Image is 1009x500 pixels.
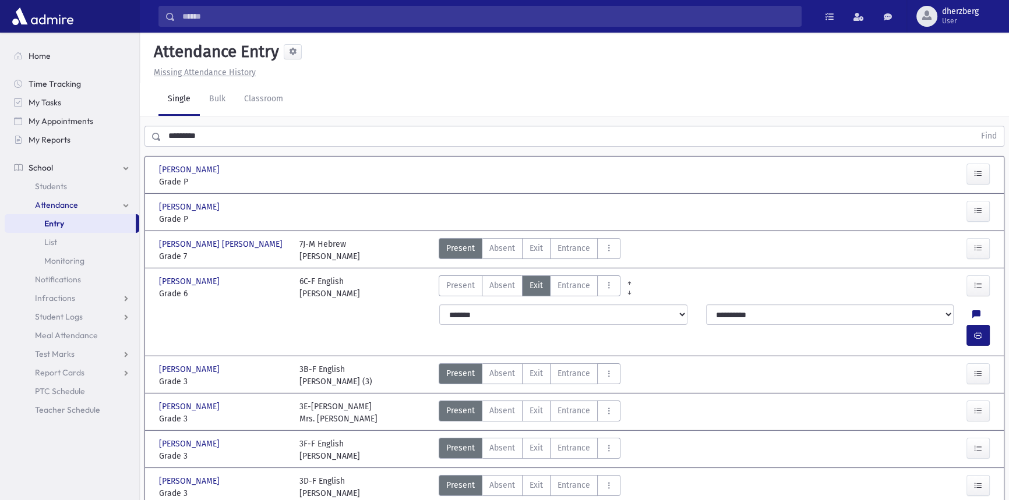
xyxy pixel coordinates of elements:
span: School [29,162,53,173]
span: Present [446,367,475,380]
span: [PERSON_NAME] [159,275,222,288]
a: List [5,233,139,251]
a: Test Marks [5,345,139,363]
img: AdmirePro [9,5,76,28]
a: My Tasks [5,93,139,112]
span: Absent [489,479,515,491]
a: Missing Attendance History [149,68,256,77]
span: User [942,16,979,26]
span: Exit [530,367,543,380]
span: Entrance [558,242,590,254]
span: Home [29,51,51,61]
span: Present [446,442,475,454]
span: Monitoring [44,256,84,266]
span: My Tasks [29,97,61,108]
div: AttTypes [439,275,620,300]
span: [PERSON_NAME] [159,400,222,413]
u: Missing Attendance History [154,68,256,77]
a: My Reports [5,130,139,149]
span: Grade P [159,213,288,225]
span: Grade 7 [159,250,288,263]
span: Student Logs [35,311,83,322]
span: [PERSON_NAME] [159,438,222,450]
span: Notifications [35,274,81,285]
span: Exit [530,279,543,292]
a: Time Tracking [5,75,139,93]
span: Students [35,181,67,192]
span: Teacher Schedule [35,405,100,415]
span: Meal Attendance [35,330,98,341]
div: 6C-F English [PERSON_NAME] [299,275,360,300]
span: My Appointments [29,116,93,126]
span: Grade 3 [159,413,288,425]
span: Absent [489,405,515,417]
div: 3F-F English [PERSON_NAME] [299,438,360,462]
div: AttTypes [439,400,620,425]
div: AttTypes [439,363,620,388]
a: Home [5,47,139,65]
span: Grade 3 [159,450,288,462]
button: Find [974,126,1004,146]
span: Entrance [558,442,590,454]
a: Notifications [5,270,139,289]
span: Absent [489,242,515,254]
span: Absent [489,279,515,292]
a: Entry [5,214,136,233]
div: 3B-F English [PERSON_NAME] (3) [299,363,372,388]
span: dherzberg [942,7,979,16]
span: Present [446,479,475,491]
a: My Appointments [5,112,139,130]
a: Bulk [200,83,235,116]
span: Exit [530,242,543,254]
div: 3D-F English [PERSON_NAME] [299,475,360,499]
a: Students [5,177,139,196]
a: Student Logs [5,307,139,326]
div: AttTypes [439,238,620,263]
span: Present [446,405,475,417]
span: Exit [530,442,543,454]
a: Attendance [5,196,139,214]
span: [PERSON_NAME] [159,201,222,213]
div: AttTypes [439,438,620,462]
span: Grade 6 [159,288,288,300]
span: Time Tracking [29,79,81,89]
span: Present [446,242,475,254]
h5: Attendance Entry [149,42,279,62]
a: Teacher Schedule [5,400,139,419]
a: Single [158,83,200,116]
span: Grade 3 [159,487,288,499]
div: 7J-M Hebrew [PERSON_NAME] [299,238,360,263]
a: PTC Schedule [5,382,139,400]
span: Absent [489,367,515,380]
span: Exit [530,405,543,417]
span: Entrance [558,367,590,380]
a: Report Cards [5,363,139,382]
a: School [5,158,139,177]
span: Absent [489,442,515,454]
span: My Reports [29,134,70,145]
input: Search [175,6,801,27]
span: [PERSON_NAME] [PERSON_NAME] [159,238,285,250]
span: [PERSON_NAME] [159,363,222,375]
a: Infractions [5,289,139,307]
span: List [44,237,57,247]
span: Test Marks [35,349,75,359]
span: Attendance [35,200,78,210]
span: Present [446,279,475,292]
span: Grade 3 [159,375,288,388]
span: [PERSON_NAME] [159,164,222,176]
span: Entrance [558,279,590,292]
div: AttTypes [439,475,620,499]
span: Report Cards [35,367,84,378]
a: Classroom [235,83,292,116]
span: PTC Schedule [35,386,85,396]
div: 3E-[PERSON_NAME] Mrs. [PERSON_NAME] [299,400,378,425]
a: Monitoring [5,251,139,270]
a: Meal Attendance [5,326,139,345]
span: Entrance [558,405,590,417]
span: Entry [44,218,64,229]
span: [PERSON_NAME] [159,475,222,487]
span: Grade P [159,176,288,188]
span: Infractions [35,293,75,303]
